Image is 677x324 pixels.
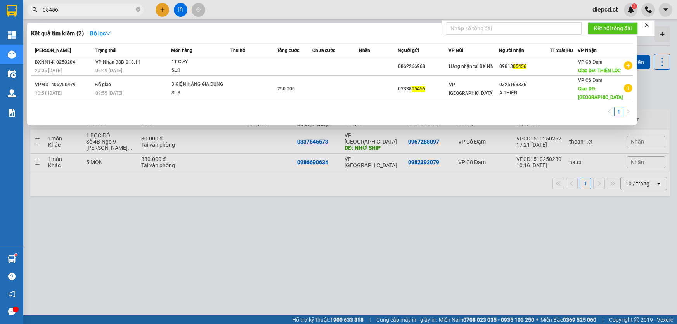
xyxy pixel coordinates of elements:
span: VP Nhận 38B-018.11 [95,59,140,65]
span: notification [8,290,16,298]
img: warehouse-icon [8,70,16,78]
div: BXNN1410250204 [35,58,93,66]
img: warehouse-icon [8,50,16,59]
span: VP Gửi [448,48,463,53]
span: question-circle [8,273,16,280]
button: right [623,107,633,116]
span: VP Nhận [578,48,597,53]
img: solution-icon [8,109,16,117]
div: A THIỆN [499,89,549,97]
span: plus-circle [624,84,632,92]
span: Đã giao [95,82,111,87]
span: right [626,109,630,114]
span: TT xuất HĐ [550,48,573,53]
span: 06:49 [DATE] [95,68,122,73]
span: VP Cổ Đạm [578,78,602,83]
input: Nhập số tổng đài [446,22,582,35]
button: left [605,107,614,116]
img: logo-vxr [7,5,17,17]
span: 05456 [513,64,526,69]
span: left [607,109,612,114]
div: 0862266968 [398,62,448,71]
span: 20:05 [DATE] [35,68,62,73]
div: VPMD1406250479 [35,81,93,89]
span: Người nhận [499,48,524,53]
span: Kết nối tổng đài [594,24,632,33]
span: VP Cổ Đạm [578,59,602,65]
span: close-circle [136,7,140,12]
span: Món hàng [171,48,192,53]
span: VP [GEOGRAPHIC_DATA] [449,82,493,96]
img: dashboard-icon [8,31,16,39]
span: Nhãn [359,48,370,53]
div: 03338 [398,85,448,93]
li: Next Page [623,107,633,116]
strong: Bộ lọc [90,30,111,36]
sup: 1 [15,254,17,256]
li: Previous Page [605,107,614,116]
div: 09813 [499,62,549,71]
div: 3 KIỆN HÀNG GIA DỤNG [171,80,230,89]
span: 09:55 [DATE] [95,90,122,96]
button: Kết nối tổng đài [588,22,638,35]
img: warehouse-icon [8,255,16,263]
span: down [106,31,111,36]
span: close [644,22,649,28]
span: message [8,308,16,315]
img: warehouse-icon [8,89,16,97]
span: 10:51 [DATE] [35,90,62,96]
span: Tổng cước [277,48,299,53]
div: 0325163336 [499,81,549,89]
div: 1T GIẤY [171,58,230,66]
span: plus-circle [624,61,632,70]
div: SL: 3 [171,89,230,97]
span: 05456 [412,86,425,92]
div: SL: 1 [171,66,230,75]
span: Hàng nhận tại BX NN [449,64,494,69]
span: Giao DĐ: THIÊN LỘC [578,68,621,73]
h3: Kết quả tìm kiếm ( 2 ) [31,29,84,38]
span: 250.000 [277,86,295,92]
span: Chưa cước [312,48,335,53]
button: Bộ lọcdown [84,27,117,40]
input: Tìm tên, số ĐT hoặc mã đơn [43,5,134,14]
span: search [32,7,38,12]
span: Giao DĐ: [GEOGRAPHIC_DATA] [578,86,623,100]
span: Thu hộ [230,48,245,53]
span: [PERSON_NAME] [35,48,71,53]
span: Người gửi [398,48,419,53]
span: Trạng thái [95,48,116,53]
a: 1 [615,107,623,116]
span: close-circle [136,6,140,14]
